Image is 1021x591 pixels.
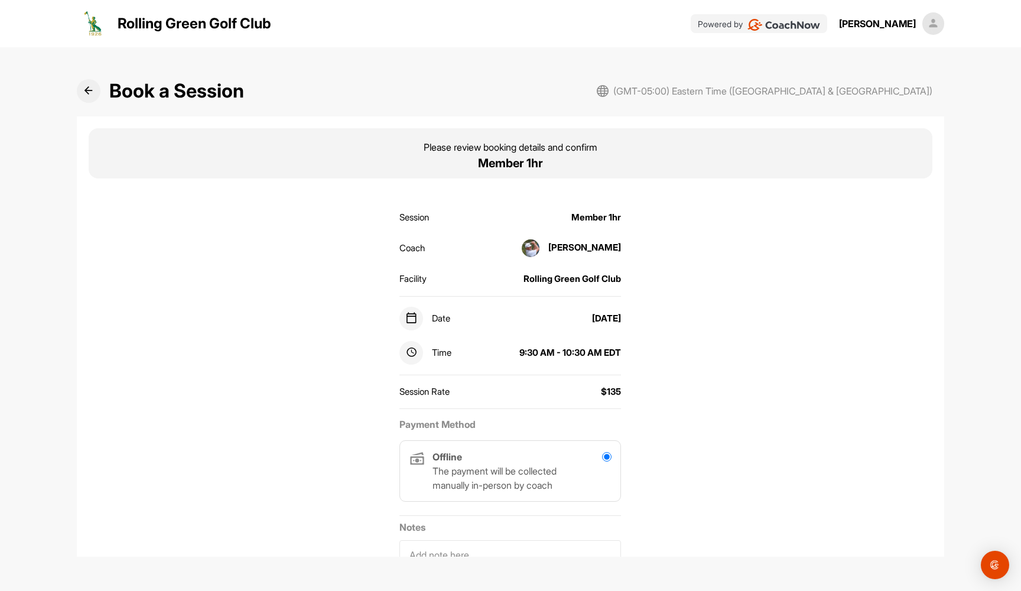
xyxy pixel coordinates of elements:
p: Member 1hr [478,154,543,172]
div: Coach [399,242,425,255]
p: Please review booking details and confirm [424,140,597,154]
div: Session Rate [399,385,450,399]
p: Powered by [698,18,743,30]
div: Facility [399,272,427,286]
img: square_default-ef6cabf814de5a2bf16c804365e32c732080f9872bdf737d349900a9daf73cf9.png [922,12,945,35]
img: square_f0fd8699626d342409a23b1a51ec4760.jpg [522,239,539,257]
p: Notes [399,521,621,534]
div: Member 1hr [571,211,621,225]
img: CoachNow [747,19,820,31]
div: [PERSON_NAME] [513,239,621,257]
div: Time [399,341,451,365]
div: 9:30 AM - 10:30 AM EDT [519,346,621,360]
div: Session [399,211,429,225]
div: Date [399,307,450,330]
img: Offline icon [409,451,425,467]
h2: Payment Method [399,418,621,431]
span: (GMT-05:00) Eastern Time ([GEOGRAPHIC_DATA] & [GEOGRAPHIC_DATA]) [613,84,932,98]
div: [DATE] [592,312,621,326]
strong: Offline [433,451,462,463]
div: $135 [601,385,621,399]
div: [PERSON_NAME] [839,17,916,31]
img: svg+xml;base64,PHN2ZyB3aWR0aD0iMjAiIGhlaWdodD0iMjAiIHZpZXdCb3g9IjAgMCAyMCAyMCIgZmlsbD0ibm9uZSIgeG... [597,85,609,97]
div: Open Intercom Messenger [981,551,1009,579]
p: Rolling Green Golf Club [118,13,271,34]
p: The payment will be collected manually in-person by coach [433,464,593,492]
div: Rolling Green Golf Club [523,272,621,286]
h2: Book a Session [109,77,244,105]
img: logo [80,9,108,38]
